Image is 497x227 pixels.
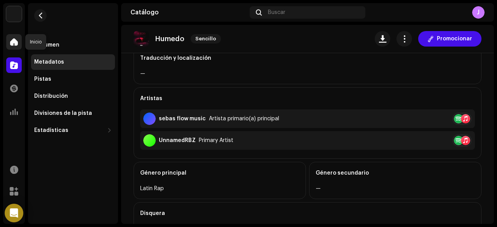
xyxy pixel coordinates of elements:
div: Resumen [34,42,59,48]
div: Open Intercom Messenger [5,204,23,222]
re-m-nav-item: Pistas [31,71,115,87]
div: Artistas [140,88,475,109]
span: Sencillo [191,34,221,43]
div: Género principal [140,162,299,184]
div: Artista primario(a) principal [209,116,279,122]
div: UnnamedRBZ [159,137,196,144]
div: — [140,69,475,78]
img: 48257be4-38e1-423f-bf03-81300282f8d9 [6,6,22,22]
re-m-nav-item: Distribución [31,88,115,104]
div: Género secundario [316,162,475,184]
img: d844d99b-34b8-4c82-8456-c214b38a49e2 [134,31,149,47]
div: — [316,184,475,193]
div: sebas flow music [159,116,206,122]
button: Promocionar [418,31,481,47]
div: Estadísticas [34,127,68,133]
span: Buscar [268,9,285,16]
span: Promocionar [437,31,472,47]
p: Humedo [155,35,184,43]
re-m-nav-item: Resumen [31,37,115,53]
div: Catálogo [130,9,247,16]
div: Traducción y localización [140,47,475,69]
div: Distribución [34,93,68,99]
div: Latin Rap [140,184,299,193]
div: Primary Artist [199,137,233,144]
div: Pistas [34,76,51,82]
div: Metadatos [34,59,64,65]
re-m-nav-dropdown: Estadísticas [31,123,115,138]
re-m-nav-item: Metadatos [31,54,115,70]
div: Disquera [140,203,475,224]
div: J [472,6,485,19]
div: Divisiones de la pista [34,110,92,116]
re-m-nav-item: Divisiones de la pista [31,106,115,121]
